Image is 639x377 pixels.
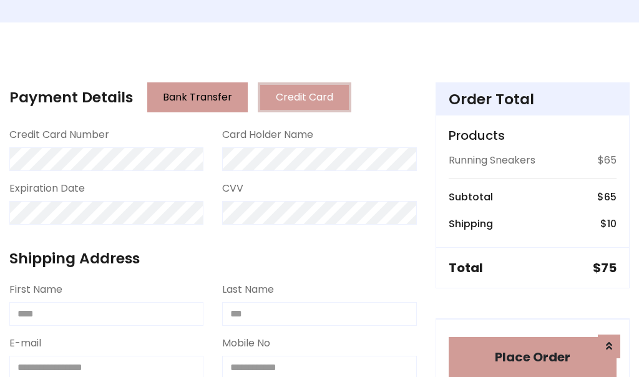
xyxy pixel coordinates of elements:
label: Expiration Date [9,181,85,196]
h4: Shipping Address [9,250,417,267]
label: Last Name [222,282,274,297]
h6: Shipping [449,218,493,230]
p: Running Sneakers [449,153,535,168]
p: $65 [598,153,617,168]
h5: Total [449,260,483,275]
label: Credit Card Number [9,127,109,142]
label: First Name [9,282,62,297]
h4: Payment Details [9,89,133,106]
h6: Subtotal [449,191,493,203]
button: Credit Card [258,82,351,112]
span: 10 [607,217,617,231]
label: Mobile No [222,336,270,351]
h4: Order Total [449,91,617,108]
h6: $ [597,191,617,203]
button: Bank Transfer [147,82,248,112]
span: 75 [601,259,617,277]
label: Card Holder Name [222,127,313,142]
button: Place Order [449,337,617,377]
h6: $ [600,218,617,230]
span: 65 [604,190,617,204]
h5: Products [449,128,617,143]
label: E-mail [9,336,41,351]
h5: $ [593,260,617,275]
label: CVV [222,181,243,196]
